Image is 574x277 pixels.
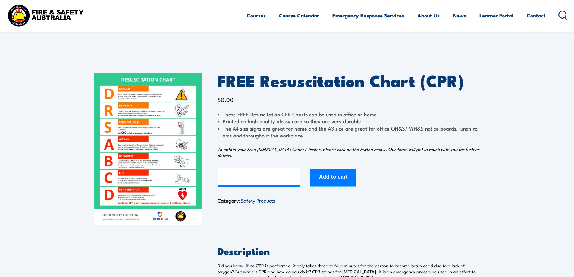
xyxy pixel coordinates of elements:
em: To obtain your Free [MEDICAL_DATA] Chart / Poster, please click on the button below. Our team wil... [218,146,479,158]
span: Category: [218,197,275,204]
a: News [453,8,466,24]
li: These FREE Resuscitation CPR Charts can be used in office or home [218,111,480,118]
li: The A4 size signs are great for home and the A3 size are great for office OH&S/ WH&S notice board... [218,125,480,139]
img: FREE Resuscitation Chart - What are the 7 steps to CPR? [94,73,202,225]
h1: FREE Resuscitation Chart (CPR) [218,73,480,87]
a: Learner Portal [479,8,513,24]
button: Add to cart [310,169,356,187]
bdi: 0.00 [218,95,234,103]
a: Course Calendar [279,8,319,24]
a: Contact [527,8,546,24]
h2: Description [218,247,480,255]
a: About Us [417,8,440,24]
input: Product quantity [218,168,300,187]
span: $ [218,95,221,103]
li: Printed on high quality glossy card so they are very durable [218,118,480,124]
a: Emergency Response Services [332,8,404,24]
a: Courses [247,8,266,24]
a: Safety Products [240,197,275,204]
